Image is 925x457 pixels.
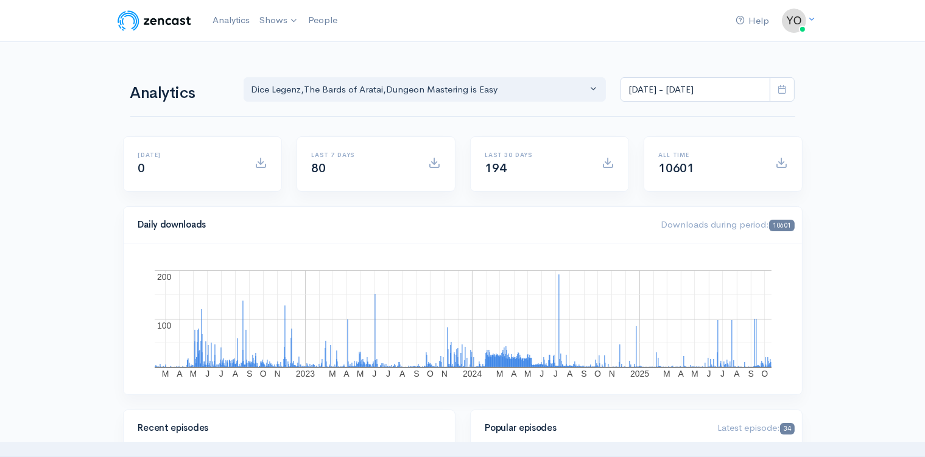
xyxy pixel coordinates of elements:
text: N [441,369,447,379]
img: ... [782,9,806,33]
h6: All time [659,152,761,158]
text: J [540,369,544,379]
h6: [DATE] [138,152,240,158]
text: O [594,369,601,379]
text: J [720,369,725,379]
h6: Last 30 days [485,152,587,158]
text: A [232,369,238,379]
text: O [259,369,266,379]
text: S [581,369,586,379]
text: M [189,369,197,379]
div: Dice Legenz , The Bards of Aratai , Dungeon Mastering is Easy [251,83,588,97]
text: J [205,369,209,379]
span: 194 [485,161,507,176]
text: O [761,369,768,379]
text: 2025 [630,369,649,379]
text: M [161,369,169,379]
text: M [524,369,531,379]
text: A [399,369,406,379]
span: 10601 [659,161,694,176]
text: A [177,369,183,379]
text: A [734,369,740,379]
span: 10601 [769,220,794,231]
text: 100 [157,321,172,330]
h1: Analytics [130,85,229,102]
text: J [706,369,711,379]
text: A [567,369,573,379]
span: Latest episode: [717,422,794,433]
a: Analytics [208,7,255,33]
h4: Popular episodes [485,423,703,433]
text: M [356,369,364,379]
text: S [748,369,753,379]
text: J [385,369,390,379]
a: People [303,7,342,33]
text: 200 [157,272,172,282]
a: Shows [255,7,303,34]
text: M [691,369,698,379]
img: ZenCast Logo [116,9,193,33]
span: 80 [312,161,326,176]
text: M [496,369,503,379]
text: N [608,369,614,379]
text: M [328,369,336,379]
text: A [678,369,684,379]
span: 0 [138,161,146,176]
text: N [274,369,280,379]
text: M [663,369,670,379]
text: 2023 [295,369,314,379]
h4: Recent episodes [138,423,433,433]
svg: A chart. [138,258,787,380]
input: analytics date range selector [621,77,770,102]
span: 34 [780,423,794,434]
text: S [413,369,419,379]
text: J [219,369,223,379]
button: Dice Legenz, The Bards of Aratai, Dungeon Mastering is Easy [244,77,607,102]
text: S [247,369,252,379]
h6: Last 7 days [312,152,413,158]
text: 2024 [463,369,482,379]
text: A [511,369,517,379]
span: Downloads during period: [661,218,794,230]
text: J [553,369,557,379]
text: O [427,369,434,379]
h4: Daily downloads [138,220,647,230]
a: Help [731,8,775,34]
text: A [343,369,350,379]
text: J [372,369,376,379]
